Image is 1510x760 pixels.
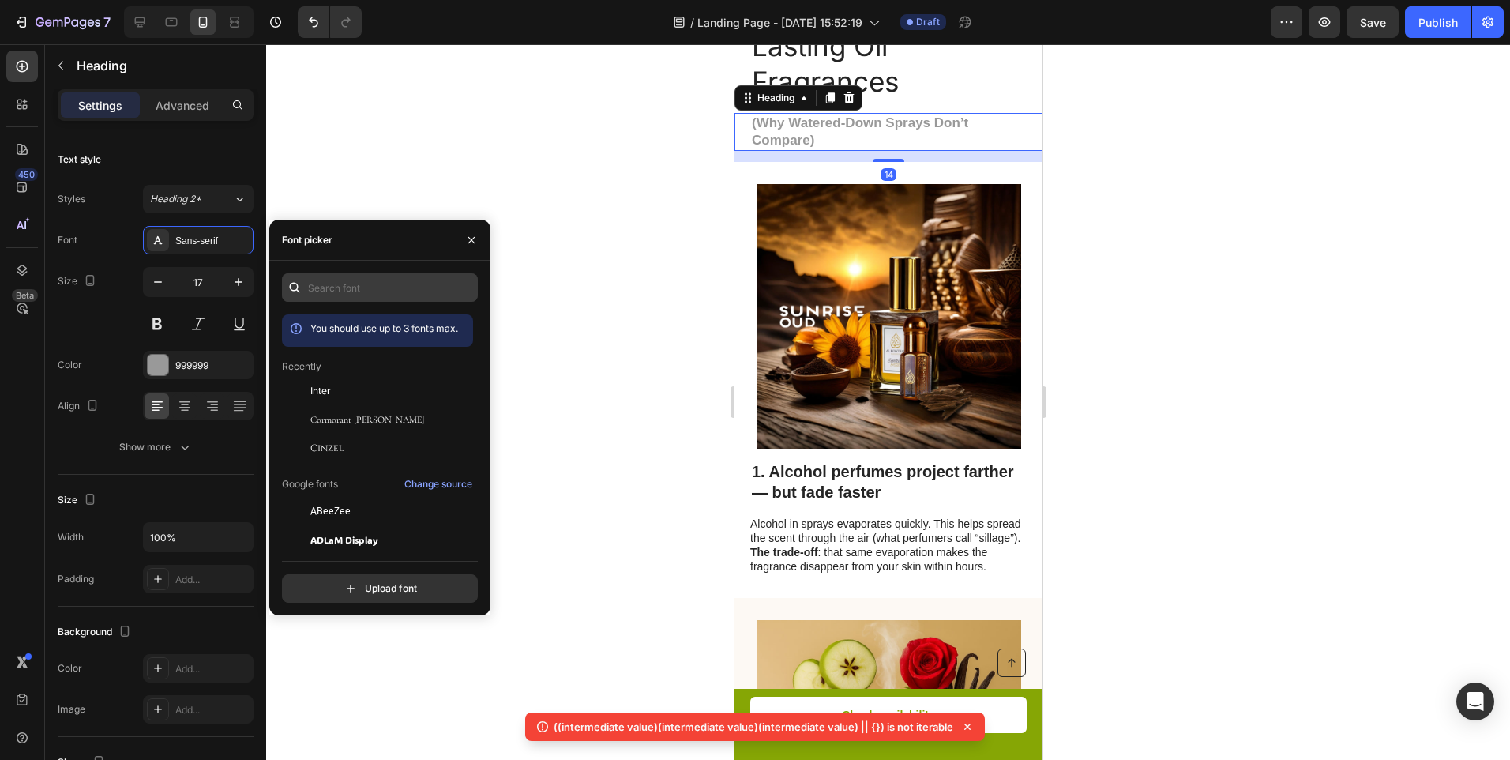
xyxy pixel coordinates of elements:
p: ((intermediate value)(intermediate value)(intermediate value) || {}) is not iterable [554,719,953,735]
div: Font [58,233,77,247]
iframe: Design area [734,44,1042,760]
button: Heading 2* [143,185,254,213]
input: Auto [144,523,253,551]
div: 450 [15,168,38,181]
div: Publish [1418,14,1458,31]
button: 7 [6,6,118,38]
div: Beta [12,289,38,302]
span: / [690,14,694,31]
div: Font picker [282,233,332,247]
button: Show more [58,433,254,461]
div: Background [58,622,134,643]
span: ABeeZee [310,504,351,518]
div: Change source [404,477,472,491]
div: Align [58,396,102,417]
input: Search font [282,273,478,302]
span: Landing Page - [DATE] 15:52:19 [697,14,862,31]
div: Add... [175,573,250,587]
div: Styles [58,192,85,206]
button: Save [1347,6,1399,38]
p: 7 [103,13,111,32]
div: Color [58,358,82,372]
span: Save [1360,16,1386,29]
p: Recently [282,359,321,374]
span: Cormorant [PERSON_NAME] [310,412,424,427]
p: Settings [78,97,122,114]
div: Size [58,490,100,511]
div: Open Intercom Messenger [1456,683,1494,720]
div: Sans-serif [175,234,250,248]
span: Cinzel [310,441,344,455]
button: Change source [404,475,473,494]
div: Padding [58,572,94,586]
div: 999999 [175,359,250,373]
span: ADLaM Display [310,532,378,547]
div: Undo/Redo [298,6,362,38]
button: Upload font [282,574,478,603]
p: Advanced [156,97,209,114]
span: You should use up to 3 fonts max. [310,322,458,334]
div: Add... [175,662,250,676]
div: Text style [58,152,101,167]
div: Show more [119,439,193,455]
div: Size [58,271,100,292]
div: Add... [175,703,250,717]
span: Heading 2* [150,192,201,206]
div: Color [58,661,82,675]
div: Width [58,530,84,544]
p: Heading [77,56,247,75]
span: Inter [310,384,331,398]
p: Google fonts [282,477,338,491]
div: Image [58,702,85,717]
button: Publish [1405,6,1471,38]
span: Draft [916,15,940,29]
div: Upload font [343,581,417,596]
